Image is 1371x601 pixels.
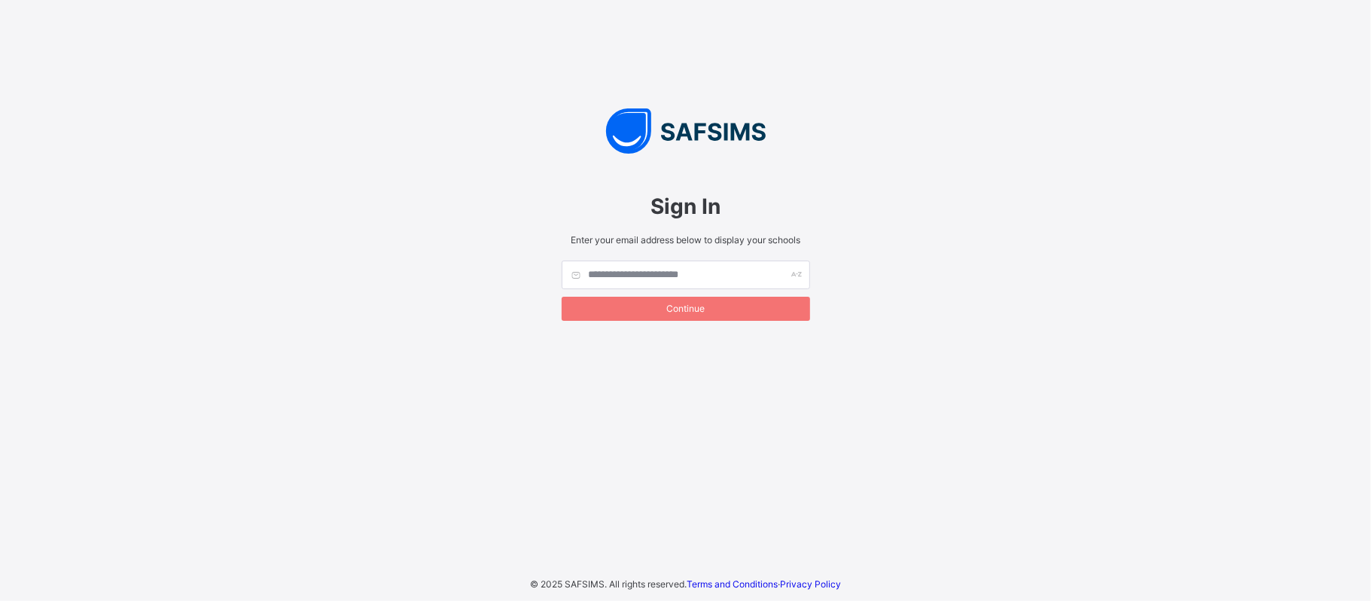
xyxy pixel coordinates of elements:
span: Enter your email address below to display your schools [562,234,810,246]
span: © 2025 SAFSIMS. All rights reserved. [530,578,687,590]
span: · [687,578,841,590]
span: Sign In [562,194,810,219]
a: Terms and Conditions [687,578,778,590]
img: SAFSIMS Logo [547,108,825,154]
span: Continue [573,303,799,314]
a: Privacy Policy [780,578,841,590]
